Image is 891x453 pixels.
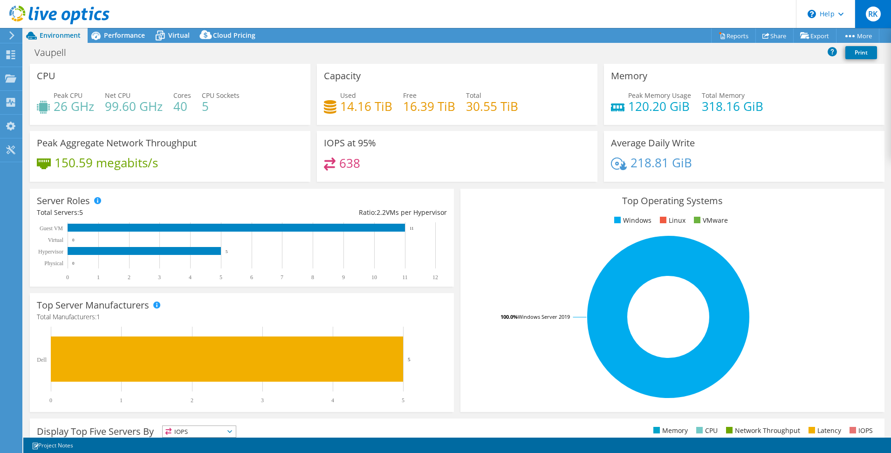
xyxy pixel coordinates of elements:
[377,208,386,217] span: 2.2
[340,91,356,100] span: Used
[261,397,264,404] text: 3
[30,48,81,58] h1: Vaupell
[242,207,447,218] div: Ratio: VMs per Hypervisor
[340,101,392,111] h4: 14.16 TiB
[611,71,647,81] h3: Memory
[173,101,191,111] h4: 40
[281,274,283,281] text: 7
[402,397,404,404] text: 5
[250,274,253,281] text: 6
[79,208,83,217] span: 5
[37,138,197,148] h3: Peak Aggregate Network Throughput
[866,7,881,21] span: RK
[631,158,692,168] h4: 218.81 GiB
[44,260,63,267] text: Physical
[342,274,345,281] text: 9
[105,91,130,100] span: Net CPU
[37,300,149,310] h3: Top Server Manufacturers
[612,215,651,226] li: Windows
[466,91,481,100] span: Total
[49,397,52,404] text: 0
[202,91,240,100] span: CPU Sockets
[836,28,879,43] a: More
[38,248,63,255] text: Hypervisor
[25,439,80,451] a: Project Notes
[324,71,361,81] h3: Capacity
[128,274,130,281] text: 2
[702,91,745,100] span: Total Memory
[219,274,222,281] text: 5
[402,274,408,281] text: 11
[466,101,518,111] h4: 30.55 TiB
[72,261,75,266] text: 0
[808,10,816,18] svg: \n
[408,357,411,362] text: 5
[213,31,255,40] span: Cloud Pricing
[173,91,191,100] span: Cores
[104,31,145,40] span: Performance
[40,31,81,40] span: Environment
[658,215,685,226] li: Linux
[54,101,94,111] h4: 26 GHz
[331,397,334,404] text: 4
[410,226,414,231] text: 11
[806,426,841,436] li: Latency
[40,225,63,232] text: Guest VM
[37,71,55,81] h3: CPU
[432,274,438,281] text: 12
[168,31,190,40] span: Virtual
[702,101,763,111] h4: 318.16 GiB
[847,426,873,436] li: IOPS
[96,312,100,321] span: 1
[37,196,90,206] h3: Server Roles
[724,426,800,436] li: Network Throughput
[54,91,82,100] span: Peak CPU
[163,426,236,437] span: IOPS
[500,313,518,320] tspan: 100.0%
[467,196,877,206] h3: Top Operating Systems
[651,426,688,436] li: Memory
[628,91,691,100] span: Peak Memory Usage
[66,274,69,281] text: 0
[692,215,728,226] li: VMware
[191,397,193,404] text: 2
[324,138,376,148] h3: IOPS at 95%
[37,357,47,363] text: Dell
[202,101,240,111] h4: 5
[105,101,163,111] h4: 99.60 GHz
[72,238,75,242] text: 0
[97,274,100,281] text: 1
[189,274,192,281] text: 4
[711,28,756,43] a: Reports
[311,274,314,281] text: 8
[226,249,228,254] text: 5
[628,101,691,111] h4: 120.20 GiB
[55,158,158,168] h4: 150.59 megabits/s
[120,397,123,404] text: 1
[403,91,417,100] span: Free
[518,313,570,320] tspan: Windows Server 2019
[611,138,695,148] h3: Average Daily Write
[371,274,377,281] text: 10
[694,426,718,436] li: CPU
[755,28,794,43] a: Share
[48,237,64,243] text: Virtual
[158,274,161,281] text: 3
[793,28,836,43] a: Export
[845,46,877,59] a: Print
[37,207,242,218] div: Total Servers:
[339,158,360,168] h4: 638
[37,312,447,322] h4: Total Manufacturers:
[403,101,455,111] h4: 16.39 TiB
